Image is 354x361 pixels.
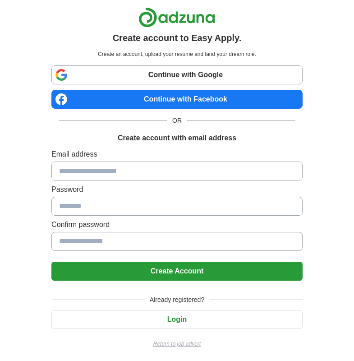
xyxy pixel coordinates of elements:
[51,219,303,230] label: Confirm password
[138,7,215,28] img: Adzuna logo
[51,340,303,348] a: Return to job advert
[51,262,303,281] button: Create Account
[118,133,236,143] h1: Create account with email address
[51,310,303,329] button: Login
[51,65,303,84] a: Continue with Google
[53,50,301,58] p: Create an account, upload your resume and land your dream role.
[167,116,187,125] span: OR
[51,90,303,109] a: Continue with Facebook
[51,315,303,323] a: Login
[144,295,210,305] span: Already registered?
[51,184,303,195] label: Password
[113,31,242,45] h1: Create account to Easy Apply.
[51,149,303,160] label: Email address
